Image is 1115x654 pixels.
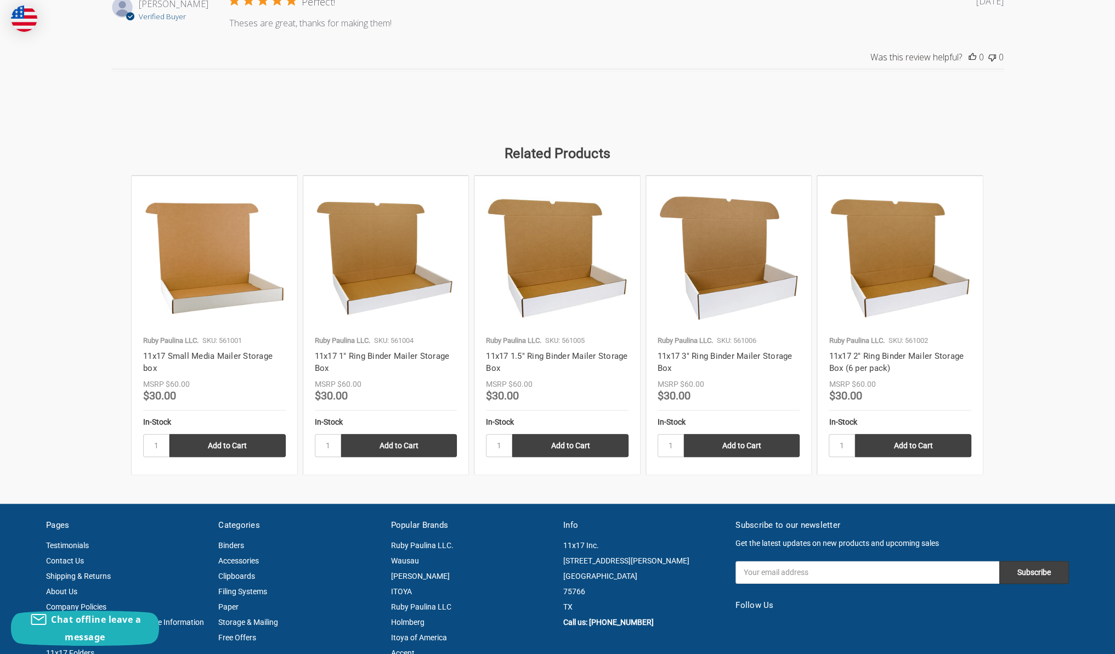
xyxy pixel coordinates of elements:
[391,541,454,550] a: Ruby Paulina LLC.
[391,587,412,596] a: ITOYA
[829,389,862,402] span: $30.00
[169,434,286,457] input: Add to Cart
[315,351,450,374] a: 11x17 1" Ring Binder Mailer Storage Box
[486,416,629,428] div: In-Stock
[143,416,286,428] div: In-Stock
[391,556,419,565] a: Wausau
[829,335,884,346] p: Ruby Paulina LLC.
[829,351,964,374] a: 11x17 2" Ring Binder Mailer Storage Box (6 per pack)
[46,143,1069,164] h2: Related Products
[218,633,256,642] a: Free Offers
[888,335,927,346] p: SKU: 561002
[563,618,654,627] a: Call us: [PHONE_NUMBER]
[46,519,207,532] h5: Pages
[391,572,450,580] a: [PERSON_NAME]
[735,561,999,584] input: Your email address
[658,389,690,402] span: $30.00
[735,538,1069,549] p: Get the latest updates on new products and upcoming sales
[46,556,84,565] a: Contact Us
[391,633,447,642] a: Itoya of America
[218,587,267,596] a: Filing Systems
[829,379,850,390] div: MSRP
[218,602,239,611] a: Paper
[988,51,996,63] button: This review was not helpful
[684,434,800,457] input: Add to Cart
[218,519,379,532] h5: Categories
[139,12,186,21] span: Verified Buyer
[658,379,678,390] div: MSRP
[11,5,37,32] img: duty and tax information for United States
[851,380,875,388] span: $60.00
[829,187,971,330] img: 11x17 2" Ring Binder Mailer Storage Box (pack of 6)
[46,541,89,550] a: Testimonials
[508,380,533,388] span: $60.00
[46,602,106,611] a: Company Policies
[315,187,457,330] img: 11x17 1" Ring Binder Mailer Storage Box
[341,434,457,457] input: Add to Cart
[486,351,627,374] a: 11x17 1.5" Ring Binder Mailer Storage Box
[143,351,273,374] a: 11x17 Small Media Mailer Storage box
[735,599,1069,612] h5: Follow Us
[658,416,800,428] div: In-Stock
[870,51,962,63] div: Was this review helpful?
[391,519,552,532] h5: Popular Brands
[315,379,336,390] div: MSRP
[218,541,244,550] a: Binders
[11,611,159,646] button: Chat offline leave a message
[46,572,111,580] a: Shipping & Returns
[545,335,585,346] p: SKU: 561005
[1025,624,1115,654] iframe: Google Customer Reviews
[486,197,629,319] img: 11x17 1.5" Ring Binder Mailer Storage Box
[999,561,1069,584] input: Subscribe
[486,389,519,402] span: $30.00
[563,519,724,532] h5: Info
[315,389,348,402] span: $30.00
[717,335,756,346] p: SKU: 561006
[166,380,190,388] span: $60.00
[658,335,713,346] p: Ruby Paulina LLC.
[391,602,451,611] a: Ruby Paulina LLC
[374,335,414,346] p: SKU: 561004
[486,335,541,346] p: Ruby Paulina LLC.
[218,556,259,565] a: Accessories
[218,618,278,627] a: Storage & Mailing
[143,335,199,346] p: Ruby Paulina LLC.
[391,618,425,627] a: Holmberg
[143,187,286,330] img: 11x17 Small Media Mailer Storage box
[202,335,242,346] p: SKU: 561001
[51,613,141,643] span: Chat offline leave a message
[658,187,800,330] img: 11x17 3" Ring Binder Mailer Storage Box
[979,51,984,63] div: 0
[486,187,629,330] a: 11x17 1.5" Ring Binder Mailer Storage Box
[999,51,1004,63] div: 0
[969,51,976,63] button: This review was helpful
[829,416,971,428] div: In-Stock
[143,389,176,402] span: $30.00
[486,379,507,390] div: MSRP
[46,587,77,596] a: About Us
[512,434,629,457] input: Add to Cart
[680,380,704,388] span: $60.00
[218,572,255,580] a: Clipboards
[735,519,1069,532] h5: Subscribe to our newsletter
[855,434,971,457] input: Add to Cart
[315,416,457,428] div: In-Stock
[315,335,370,346] p: Ruby Paulina LLC.
[658,351,793,374] a: 11x17 3" Ring Binder Mailer Storage Box
[143,379,164,390] div: MSRP
[337,380,361,388] span: $60.00
[563,538,724,614] address: 11x17 Inc. [STREET_ADDRESS][PERSON_NAME] [GEOGRAPHIC_DATA] 75766 TX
